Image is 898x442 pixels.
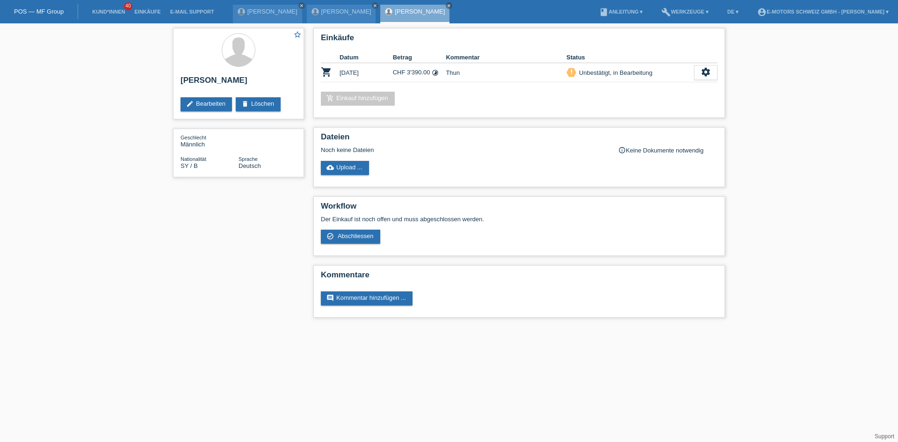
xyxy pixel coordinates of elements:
a: E-Mail Support [166,9,219,14]
div: Unbestätigt, in Bearbeitung [576,68,652,78]
i: close [373,3,377,8]
span: Deutsch [239,162,261,169]
i: settings [701,67,711,77]
h2: Dateien [321,132,717,146]
a: account_circleE-Motors Schweiz GmbH - [PERSON_NAME] ▾ [753,9,893,14]
h2: Workflow [321,202,717,216]
a: editBearbeiten [181,97,232,111]
span: Abschliessen [338,232,374,239]
a: [PERSON_NAME] [395,8,445,15]
i: add_shopping_cart [326,94,334,102]
span: Geschlecht [181,135,206,140]
i: star_border [293,30,302,39]
a: cloud_uploadUpload ... [321,161,369,175]
span: Sprache [239,156,258,162]
th: Kommentar [446,52,566,63]
i: priority_high [568,69,575,75]
a: [PERSON_NAME] [321,8,371,15]
a: POS — MF Group [14,8,64,15]
i: 36 Raten [432,69,439,76]
span: Syrien / B / 11.03.2014 [181,162,198,169]
div: Keine Dokumente notwendig [618,146,717,154]
a: check_circle_outline Abschliessen [321,230,380,244]
div: Noch keine Dateien [321,146,607,153]
i: account_circle [757,7,767,17]
h2: [PERSON_NAME] [181,76,297,90]
h2: Kommentare [321,270,717,284]
a: close [298,2,305,9]
i: close [299,3,304,8]
td: Thun [446,63,566,82]
span: 40 [124,2,132,10]
a: [PERSON_NAME] [247,8,297,15]
i: info_outline [618,146,626,154]
a: DE ▾ [723,9,743,14]
a: add_shopping_cartEinkauf hinzufügen [321,92,395,106]
i: close [447,3,451,8]
a: commentKommentar hinzufügen ... [321,291,413,305]
i: POSP00026283 [321,66,332,78]
a: deleteLöschen [236,97,281,111]
a: bookAnleitung ▾ [594,9,647,14]
i: comment [326,294,334,302]
p: Der Einkauf ist noch offen und muss abgeschlossen werden. [321,216,717,223]
a: Support [875,433,894,440]
i: check_circle_outline [326,232,334,240]
div: Männlich [181,134,239,148]
a: close [446,2,452,9]
i: book [599,7,608,17]
td: [DATE] [340,63,393,82]
i: build [661,7,671,17]
i: cloud_upload [326,164,334,171]
a: Kund*innen [87,9,130,14]
th: Betrag [393,52,446,63]
th: Status [566,52,694,63]
h2: Einkäufe [321,33,717,47]
a: buildWerkzeuge ▾ [657,9,713,14]
th: Datum [340,52,393,63]
a: star_border [293,30,302,40]
a: close [372,2,378,9]
i: edit [186,100,194,108]
td: CHF 3'390.00 [393,63,446,82]
a: Einkäufe [130,9,165,14]
i: delete [241,100,249,108]
span: Nationalität [181,156,206,162]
